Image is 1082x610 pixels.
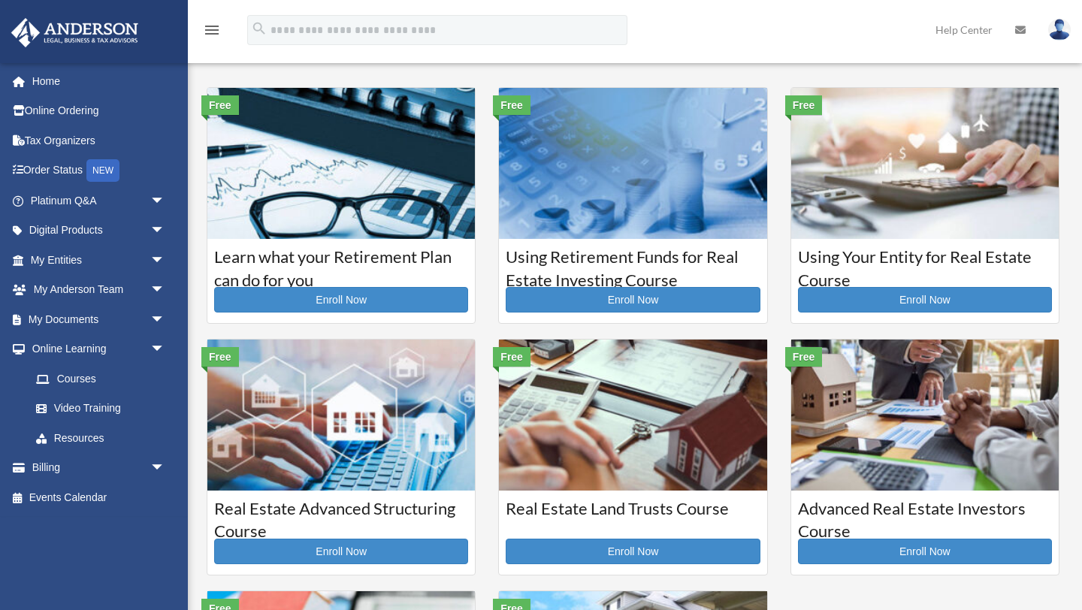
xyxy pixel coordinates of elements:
[493,95,530,115] div: Free
[150,245,180,276] span: arrow_drop_down
[785,95,823,115] div: Free
[203,21,221,39] i: menu
[11,482,188,512] a: Events Calendar
[11,275,188,305] a: My Anderson Teamarrow_drop_down
[1048,19,1071,41] img: User Pic
[11,156,188,186] a: Order StatusNEW
[251,20,267,37] i: search
[506,246,760,283] h3: Using Retirement Funds for Real Estate Investing Course
[11,334,188,364] a: Online Learningarrow_drop_down
[150,186,180,216] span: arrow_drop_down
[785,347,823,367] div: Free
[86,159,119,182] div: NEW
[11,453,188,483] a: Billingarrow_drop_down
[798,287,1052,313] a: Enroll Now
[493,347,530,367] div: Free
[21,364,180,394] a: Courses
[150,275,180,306] span: arrow_drop_down
[11,216,188,246] a: Digital Productsarrow_drop_down
[21,423,188,453] a: Resources
[11,245,188,275] a: My Entitiesarrow_drop_down
[7,18,143,47] img: Anderson Advisors Platinum Portal
[798,497,1052,535] h3: Advanced Real Estate Investors Course
[203,26,221,39] a: menu
[11,66,188,96] a: Home
[798,246,1052,283] h3: Using Your Entity for Real Estate Course
[11,125,188,156] a: Tax Organizers
[11,96,188,126] a: Online Ordering
[21,394,188,424] a: Video Training
[798,539,1052,564] a: Enroll Now
[506,287,760,313] a: Enroll Now
[150,334,180,365] span: arrow_drop_down
[506,497,760,535] h3: Real Estate Land Trusts Course
[214,246,468,283] h3: Learn what your Retirement Plan can do for you
[506,539,760,564] a: Enroll Now
[150,216,180,246] span: arrow_drop_down
[214,539,468,564] a: Enroll Now
[11,304,188,334] a: My Documentsarrow_drop_down
[214,497,468,535] h3: Real Estate Advanced Structuring Course
[150,453,180,484] span: arrow_drop_down
[150,304,180,335] span: arrow_drop_down
[201,95,239,115] div: Free
[214,287,468,313] a: Enroll Now
[11,186,188,216] a: Platinum Q&Aarrow_drop_down
[201,347,239,367] div: Free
